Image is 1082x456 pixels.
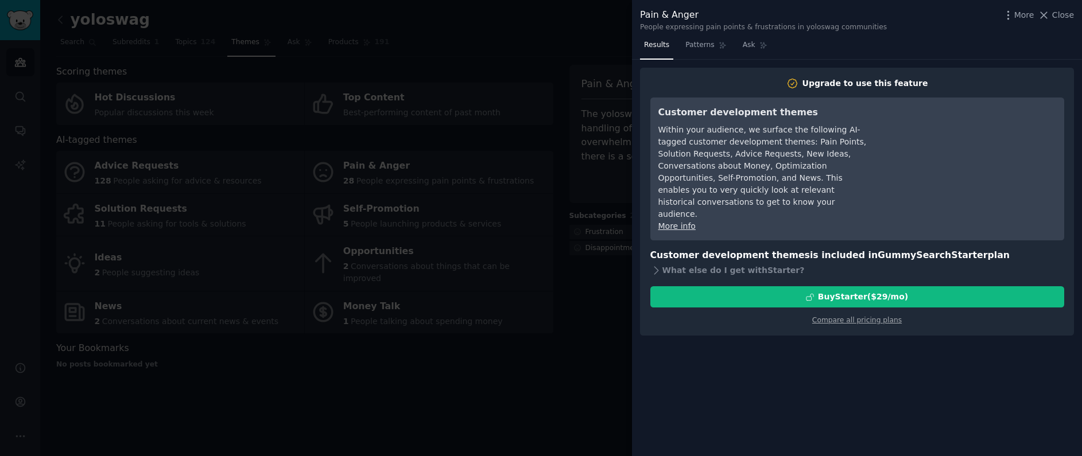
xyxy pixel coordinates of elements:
[640,8,887,22] div: Pain & Anger
[650,262,1064,278] div: What else do I get with Starter ?
[1002,9,1034,21] button: More
[1014,9,1034,21] span: More
[640,22,887,33] div: People expressing pain points & frustrations in yoloswag communities
[1038,9,1074,21] button: Close
[658,106,868,120] h3: Customer development themes
[681,36,730,60] a: Patterns
[650,248,1064,263] h3: Customer development themes is included in plan
[812,316,902,324] a: Compare all pricing plans
[640,36,673,60] a: Results
[743,40,755,50] span: Ask
[739,36,771,60] a: Ask
[878,250,987,260] span: GummySearch Starter
[658,221,696,231] a: More info
[650,286,1064,307] button: BuyStarter($29/mo)
[802,77,928,89] div: Upgrade to use this feature
[644,40,669,50] span: Results
[1052,9,1074,21] span: Close
[658,124,868,220] div: Within your audience, we surface the following AI-tagged customer development themes: Pain Points...
[685,40,714,50] span: Patterns
[884,106,1056,192] iframe: YouTube video player
[818,291,908,303] div: Buy Starter ($ 29 /mo )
